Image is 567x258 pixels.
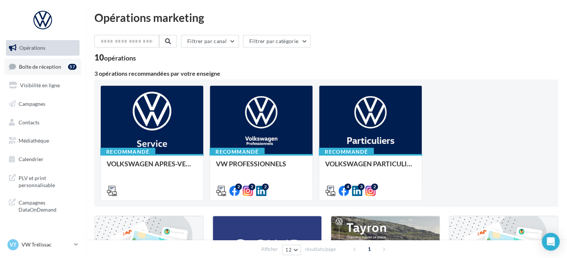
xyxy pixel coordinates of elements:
a: VT VW Trélissac [6,238,80,252]
span: Boîte de réception [19,63,61,69]
div: 2 [371,183,378,190]
div: 10 [94,53,136,62]
a: Contacts [4,115,81,130]
div: 2 [235,183,242,190]
span: Campagnes DataOnDemand [19,197,77,213]
span: Contacts [19,119,39,125]
span: VT [10,241,16,248]
span: Médiathèque [19,137,49,144]
button: 12 [282,245,301,255]
span: Afficher [261,246,278,253]
div: Recommandé [100,148,155,156]
span: Visibilité en ligne [20,82,60,88]
div: 3 opérations recommandées par votre enseigne [94,71,558,76]
div: 2 [249,183,255,190]
a: Médiathèque [4,133,81,148]
button: Filtrer par canal [181,35,239,48]
span: 1 [363,243,375,255]
div: VW PROFESSIONNELS [216,160,307,175]
a: Campagnes DataOnDemand [4,195,81,216]
span: 12 [285,247,292,253]
a: Campagnes [4,96,81,112]
span: PLV et print personnalisable [19,173,77,189]
div: Open Intercom Messenger [542,233,560,251]
button: Filtrer par catégorie [243,35,311,48]
a: PLV et print personnalisable [4,170,81,192]
p: VW Trélissac [22,241,71,248]
div: 4 [344,183,351,190]
span: Campagnes [19,101,45,107]
div: VOLKSWAGEN PARTICULIER [325,160,416,175]
div: Recommandé [210,148,265,156]
div: Recommandé [319,148,374,156]
div: 57 [68,64,77,70]
a: Visibilité en ligne [4,78,81,93]
span: résultats/page [305,246,336,253]
span: Opérations [19,45,45,51]
div: 3 [358,183,364,190]
a: Opérations [4,40,81,56]
div: Opérations marketing [94,12,558,23]
a: Boîte de réception57 [4,59,81,75]
div: VOLKSWAGEN APRES-VENTE [107,160,197,175]
a: Calendrier [4,151,81,167]
div: opérations [104,55,136,61]
span: Calendrier [19,156,43,162]
div: 2 [262,183,269,190]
